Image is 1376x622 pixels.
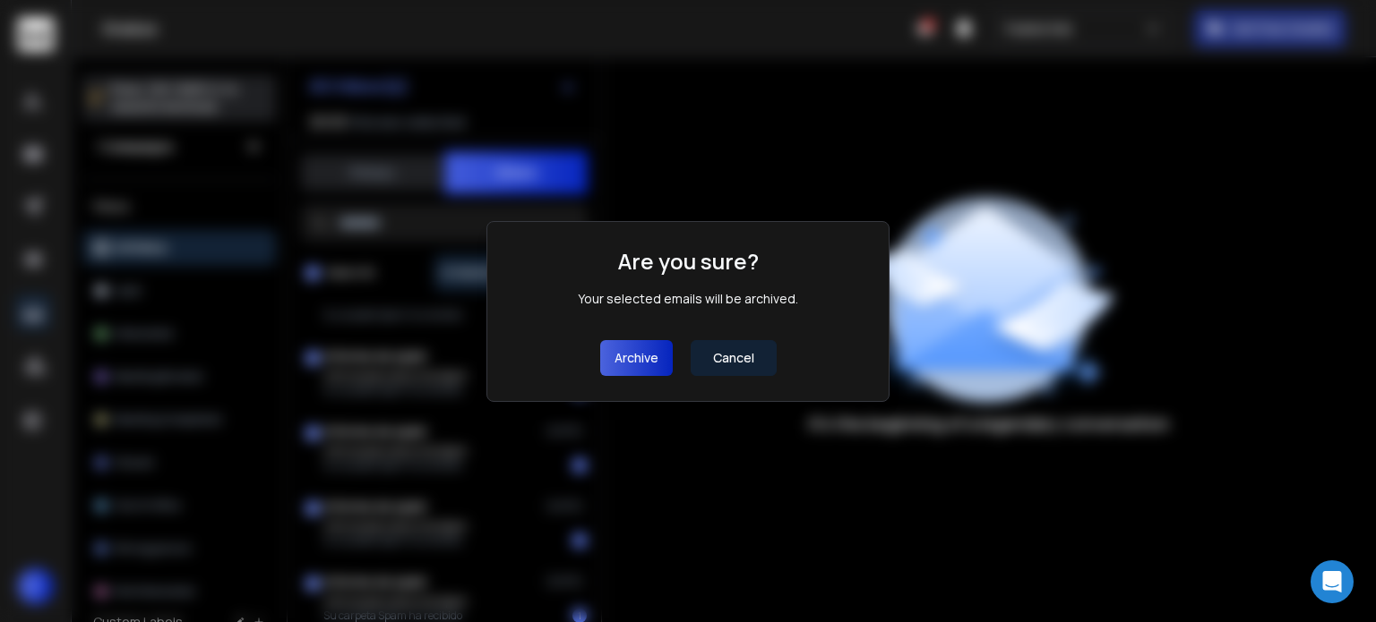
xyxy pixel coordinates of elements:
h1: Are you sure? [618,247,759,276]
div: Open Intercom Messenger [1311,560,1354,603]
button: archive [600,340,673,376]
button: Cancel [691,340,777,376]
div: Your selected emails will be archived. [578,290,798,308]
p: archive [615,349,658,367]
